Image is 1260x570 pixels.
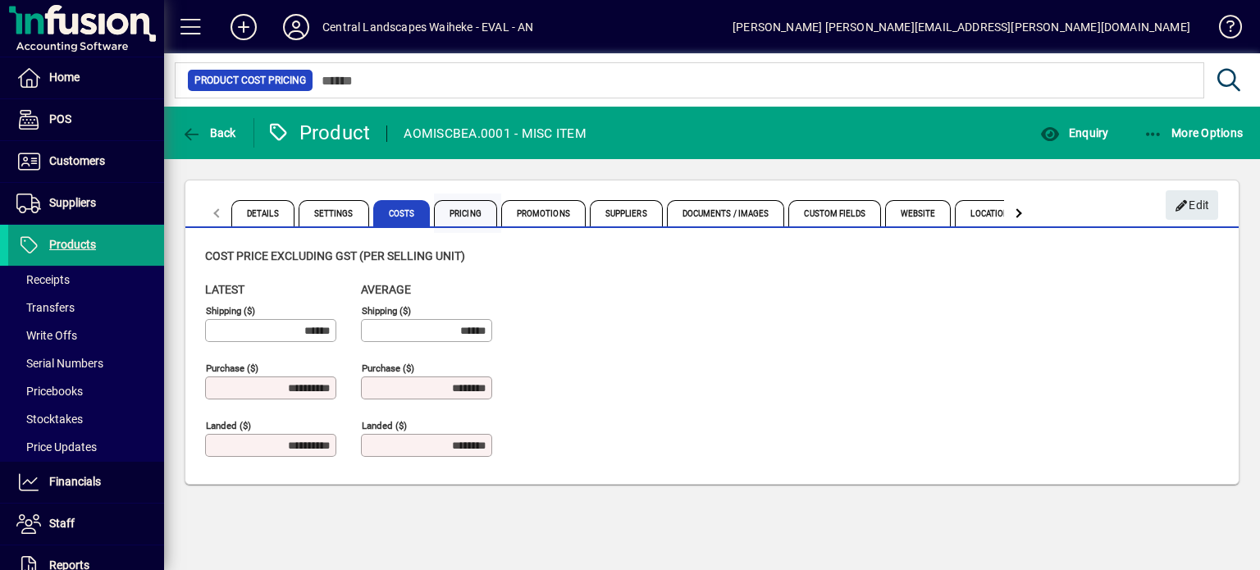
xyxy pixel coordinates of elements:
[885,200,952,226] span: Website
[206,305,255,317] mat-label: Shipping ($)
[164,118,254,148] app-page-header-button: Back
[8,266,164,294] a: Receipts
[205,249,465,262] span: Cost price excluding GST (per selling unit)
[1175,192,1210,219] span: Edit
[1166,190,1218,220] button: Edit
[955,200,1029,226] span: Locations
[361,283,411,296] span: Average
[8,349,164,377] a: Serial Numbers
[181,126,236,139] span: Back
[362,305,411,317] mat-label: Shipping ($)
[194,72,306,89] span: Product Cost Pricing
[16,385,83,398] span: Pricebooks
[362,363,414,374] mat-label: Purchase ($)
[16,301,75,314] span: Transfers
[49,238,96,251] span: Products
[590,200,663,226] span: Suppliers
[1139,118,1248,148] button: More Options
[49,71,80,84] span: Home
[217,12,270,42] button: Add
[49,112,71,125] span: POS
[8,504,164,545] a: Staff
[16,440,97,454] span: Price Updates
[16,357,103,370] span: Serial Numbers
[267,120,371,146] div: Product
[373,200,431,226] span: Costs
[16,273,70,286] span: Receipts
[501,200,586,226] span: Promotions
[8,99,164,140] a: POS
[1144,126,1244,139] span: More Options
[1207,3,1239,57] a: Knowledge Base
[1036,118,1112,148] button: Enquiry
[8,57,164,98] a: Home
[8,433,164,461] a: Price Updates
[49,475,101,488] span: Financials
[362,420,407,431] mat-label: Landed ($)
[49,196,96,209] span: Suppliers
[404,121,587,147] div: AOMISCBEA.0001 - MISC ITEM
[733,14,1190,40] div: [PERSON_NAME] [PERSON_NAME][EMAIL_ADDRESS][PERSON_NAME][DOMAIN_NAME]
[270,12,322,42] button: Profile
[667,200,785,226] span: Documents / Images
[8,462,164,503] a: Financials
[1040,126,1108,139] span: Enquiry
[8,405,164,433] a: Stocktakes
[49,517,75,530] span: Staff
[231,200,294,226] span: Details
[8,377,164,405] a: Pricebooks
[16,329,77,342] span: Write Offs
[206,363,258,374] mat-label: Purchase ($)
[16,413,83,426] span: Stocktakes
[8,141,164,182] a: Customers
[788,200,880,226] span: Custom Fields
[8,294,164,321] a: Transfers
[49,154,105,167] span: Customers
[206,420,251,431] mat-label: Landed ($)
[434,200,497,226] span: Pricing
[299,200,369,226] span: Settings
[205,283,244,296] span: Latest
[177,118,240,148] button: Back
[322,14,534,40] div: Central Landscapes Waiheke - EVAL - AN
[8,183,164,224] a: Suppliers
[8,321,164,349] a: Write Offs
